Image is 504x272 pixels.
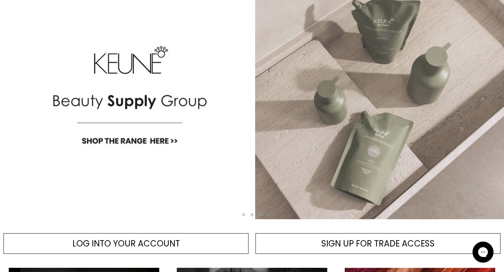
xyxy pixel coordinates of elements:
[321,238,435,249] span: SIGN UP FOR TRADE ACCESS
[255,233,500,254] a: SIGN UP FOR TRADE ACCESS
[3,233,248,254] a: LOG INTO YOUR ACCOUNT
[72,238,180,249] span: LOG INTO YOUR ACCOUNT
[469,239,497,265] iframe: Gorgias live chat messenger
